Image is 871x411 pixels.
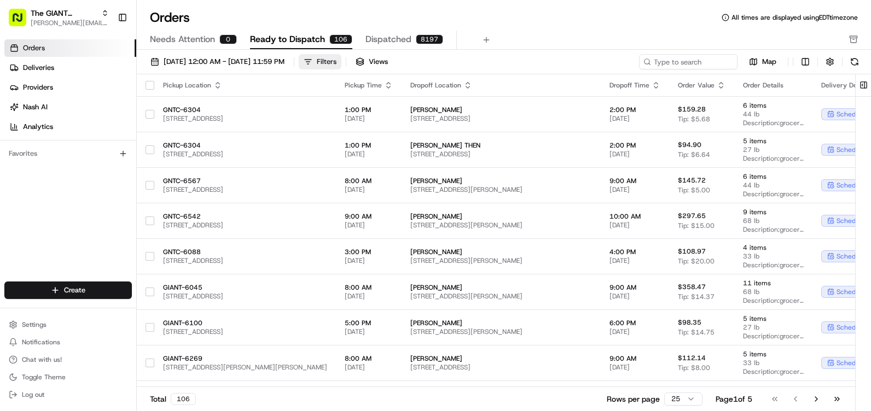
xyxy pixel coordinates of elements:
[410,105,592,114] span: [PERSON_NAME]
[743,287,804,296] span: 68 lb
[31,8,97,19] button: The GIANT Company
[329,34,352,44] div: 106
[4,98,136,116] a: Nash AI
[410,327,592,336] span: [STREET_ADDRESS][PERSON_NAME]
[743,190,804,198] span: Description: grocery bags
[678,221,715,230] span: Tip: $15.00
[410,283,592,292] span: [PERSON_NAME]
[163,221,327,230] span: [STREET_ADDRESS]
[609,363,660,372] span: [DATE]
[23,63,54,73] span: Deliveries
[345,177,393,185] span: 8:00 AM
[609,221,660,230] span: [DATE]
[743,243,804,252] span: 4 items
[743,323,804,332] span: 27 lb
[22,170,31,179] img: 1736555255976-a54dd68f-1ca7-489b-9aae-adbdc363a1c4
[743,350,804,359] span: 5 items
[4,281,132,299] button: Create
[416,34,443,44] div: 8197
[837,252,868,261] span: scheduled
[150,9,190,26] h1: Orders
[410,248,592,256] span: [PERSON_NAME]
[609,185,660,194] span: [DATE]
[609,327,660,336] span: [DATE]
[345,256,393,265] span: [DATE]
[163,283,327,292] span: GIANT-6045
[743,101,804,110] span: 6 items
[410,185,592,194] span: [STREET_ADDRESS][PERSON_NAME]
[4,369,132,385] button: Toggle Theme
[4,145,132,162] div: Favorites
[11,104,31,124] img: 1736555255976-a54dd68f-1ca7-489b-9aae-adbdc363a1c4
[639,54,738,69] input: Type to search
[97,169,119,178] span: [DATE]
[4,4,113,31] button: The GIANT Company[PERSON_NAME][EMAIL_ADDRESS][DOMAIN_NAME]
[678,354,706,362] span: $112.14
[22,390,44,399] span: Log out
[170,140,199,153] button: See all
[410,81,592,90] div: Dropoff Location
[678,176,706,185] span: $145.72
[317,57,336,67] div: Filters
[163,256,327,265] span: [STREET_ADDRESS]
[743,137,804,145] span: 5 items
[678,292,715,301] span: Tip: $14.37
[678,283,706,291] span: $358.47
[410,363,592,372] span: [STREET_ADDRESS]
[163,319,327,327] span: GIANT-6100
[91,169,95,178] span: •
[410,256,592,265] span: [STREET_ADDRESS][PERSON_NAME]
[678,363,710,372] span: Tip: $8.00
[837,145,868,154] span: scheduled
[351,54,393,69] button: Views
[410,177,592,185] span: [PERSON_NAME]
[609,283,660,292] span: 9:00 AM
[609,150,660,158] span: [DATE]
[678,257,715,266] span: Tip: $20.00
[186,108,199,121] button: Start new chat
[345,292,393,301] span: [DATE]
[743,296,804,305] span: Description: grocery bags
[609,354,660,363] span: 9:00 AM
[345,319,393,327] span: 5:00 PM
[345,150,393,158] span: [DATE]
[23,102,48,112] span: Nash AI
[163,177,327,185] span: GNTC-6567
[163,248,327,256] span: GNTC-6088
[743,154,804,163] span: Description: grocery bags
[146,54,289,69] button: [DATE] 12:00 AM - [DATE] 11:59 PM
[743,216,804,225] span: 68 lb
[678,318,701,327] span: $98.35
[743,110,804,119] span: 44 lb
[163,354,327,363] span: GIANT-6269
[410,292,592,301] span: [STREET_ADDRESS][PERSON_NAME]
[410,150,592,158] span: [STREET_ADDRESS]
[365,33,411,46] span: Dispatched
[345,363,393,372] span: [DATE]
[163,114,327,123] span: [STREET_ADDRESS]
[743,314,804,323] span: 5 items
[743,279,804,287] span: 11 items
[410,212,592,221] span: [PERSON_NAME]
[743,145,804,154] span: 27 lb
[410,114,592,123] span: [STREET_ADDRESS]
[837,287,868,296] span: scheduled
[345,283,393,292] span: 8:00 AM
[11,142,73,151] div: Past conversations
[64,285,85,295] span: Create
[345,141,393,150] span: 1:00 PM
[716,394,752,404] div: Page 1 of 5
[609,319,660,327] span: 6:00 PM
[345,221,393,230] span: [DATE]
[109,242,132,250] span: Pylon
[410,141,592,150] span: [PERSON_NAME] THEN
[150,33,215,46] span: Needs Attention
[743,225,804,234] span: Description: grocery bags
[163,212,327,221] span: GNTC-6542
[369,57,388,67] span: Views
[37,104,179,115] div: Start new chat
[410,221,592,230] span: [STREET_ADDRESS][PERSON_NAME]
[31,19,109,27] span: [PERSON_NAME][EMAIL_ADDRESS][DOMAIN_NAME]
[163,150,327,158] span: [STREET_ADDRESS]
[4,59,136,77] a: Deliveries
